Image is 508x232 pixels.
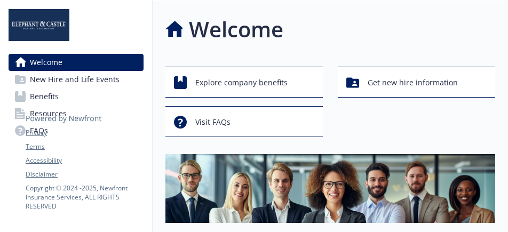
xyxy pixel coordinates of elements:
a: Privacy [26,128,143,138]
a: FAQs [9,122,144,139]
span: Get new hire information [368,73,458,93]
img: overview page banner [165,154,495,223]
button: Get new hire information [338,67,495,98]
a: Benefits [9,88,144,105]
a: Terms [26,142,143,151]
a: Welcome [9,54,144,71]
span: Welcome [30,54,62,71]
a: Accessibility [26,156,143,165]
p: Copyright © 2024 - 2025 , Newfront Insurance Services, ALL RIGHTS RESERVED [26,183,143,211]
span: New Hire and Life Events [30,71,120,88]
button: Visit FAQs [165,106,323,137]
a: Disclaimer [26,170,143,179]
button: Explore company benefits [165,67,323,98]
span: Benefits [30,88,59,105]
a: New Hire and Life Events [9,71,144,88]
span: Visit FAQs [195,112,231,132]
a: Resources [9,105,144,122]
span: Explore company benefits [195,73,288,93]
h1: Welcome [189,13,283,45]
